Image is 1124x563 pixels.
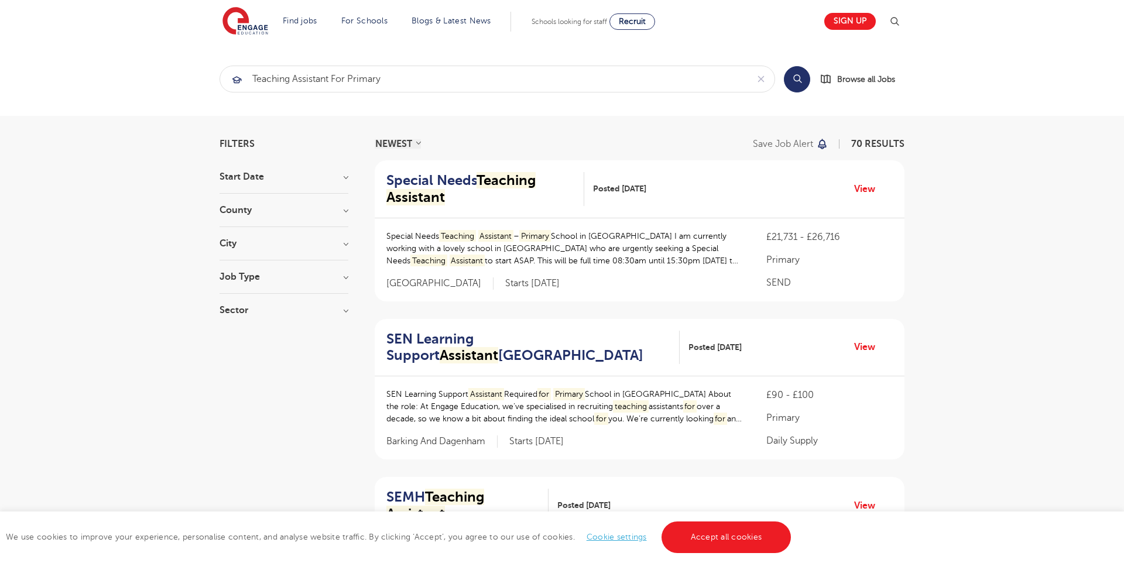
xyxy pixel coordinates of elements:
a: Special NeedsTeaching Assistant [386,172,584,206]
mark: Assistant [450,255,485,267]
span: Posted [DATE] [688,341,742,353]
div: Submit [220,66,775,92]
p: Primary [766,411,893,425]
p: SEND [766,276,893,290]
span: Barking And Dagenham [386,435,498,448]
a: SEN Learning SupportAssistant[GEOGRAPHIC_DATA] [386,331,680,365]
a: Sign up [824,13,876,30]
p: Save job alert [753,139,813,149]
a: View [854,181,884,197]
mark: Teaching [439,230,476,242]
p: Starts [DATE] [505,277,560,290]
mark: for [683,400,697,413]
span: We use cookies to improve your experience, personalise content, and analyse website traffic. By c... [6,533,794,541]
mark: Assistant [468,388,504,400]
button: Save job alert [753,139,828,149]
a: For Schools [341,16,388,25]
h3: City [220,239,348,248]
span: [GEOGRAPHIC_DATA] [386,277,494,290]
mark: for [594,413,608,425]
span: Posted [DATE] [593,183,646,195]
h2: Special Needs [386,172,575,206]
span: Posted [DATE] [557,499,611,511]
p: £90 - £100 [766,388,893,402]
span: Schools looking for staff [532,18,607,26]
a: Browse all Jobs [820,73,904,86]
button: Search [784,66,810,92]
span: 70 RESULTS [851,139,904,149]
mark: teaching [613,400,649,413]
h3: Job Type [220,272,348,281]
input: Submit [220,66,748,92]
span: Recruit [619,17,646,26]
mark: Teaching [410,255,447,267]
p: £21,731 - £26,716 [766,230,893,244]
mark: Assistant [386,506,445,522]
h2: SEN Learning Support [GEOGRAPHIC_DATA] [386,331,670,365]
mark: for [714,413,728,425]
mark: Primary [553,388,585,400]
p: Daily Supply [766,434,893,448]
h3: Start Date [220,172,348,181]
p: Special Needs – School in [GEOGRAPHIC_DATA] I am currently working with a lovely school in [GEOGR... [386,230,743,267]
mark: Primary [519,230,551,242]
span: Filters [220,139,255,149]
h3: Sector [220,305,348,315]
mark: Teaching [477,172,536,188]
button: Clear [748,66,775,92]
mark: Assistant [440,347,498,363]
a: View [854,339,884,355]
p: SEN Learning Support Required School in [GEOGRAPHIC_DATA] About the role: At Engage Education, we... [386,388,743,425]
mark: Assistant [478,230,514,242]
a: Cookie settings [587,533,647,541]
a: View [854,498,884,513]
span: Browse all Jobs [837,73,895,86]
p: Starts [DATE] [509,435,564,448]
a: Accept all cookies [662,521,791,553]
mark: for [537,388,551,400]
a: SEMHTeaching Assistant [386,489,549,523]
mark: Teaching [425,489,484,505]
a: Blogs & Latest News [412,16,491,25]
h2: SEMH [386,489,539,523]
mark: Assistant [386,189,445,205]
p: Primary [766,253,893,267]
h3: County [220,205,348,215]
a: Find jobs [283,16,317,25]
img: Engage Education [222,7,268,36]
a: Recruit [609,13,655,30]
